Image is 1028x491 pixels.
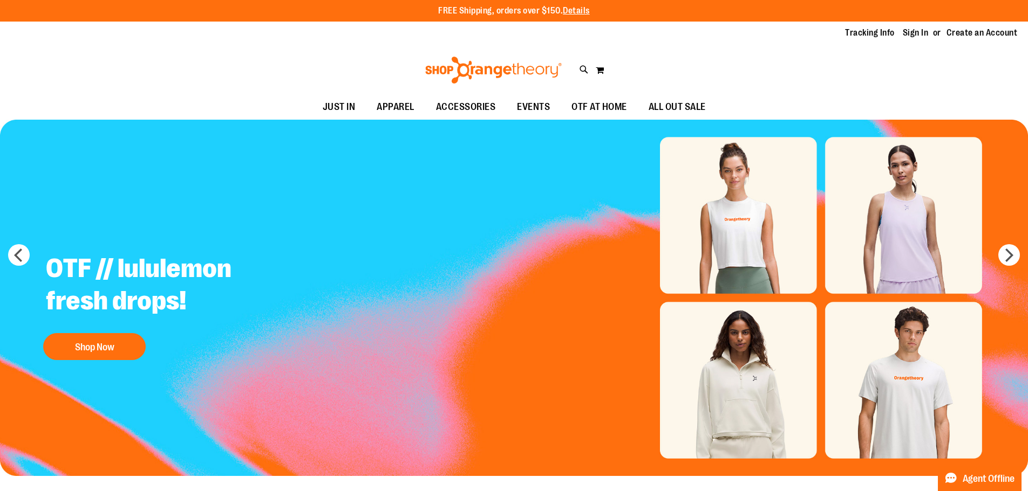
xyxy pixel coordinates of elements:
[43,333,146,360] button: Shop Now
[563,6,590,16] a: Details
[377,95,414,119] span: APPAREL
[323,95,356,119] span: JUST IN
[947,27,1018,39] a: Create an Account
[938,466,1022,491] button: Agent Offline
[571,95,627,119] span: OTF AT HOME
[38,244,306,328] h2: OTF // lululemon fresh drops!
[8,244,30,266] button: prev
[649,95,706,119] span: ALL OUT SALE
[38,244,306,365] a: OTF // lululemon fresh drops! Shop Now
[517,95,550,119] span: EVENTS
[845,27,895,39] a: Tracking Info
[438,5,590,17] p: FREE Shipping, orders over $150.
[903,27,929,39] a: Sign In
[424,57,563,84] img: Shop Orangetheory
[436,95,496,119] span: ACCESSORIES
[998,244,1020,266] button: next
[963,474,1015,484] span: Agent Offline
